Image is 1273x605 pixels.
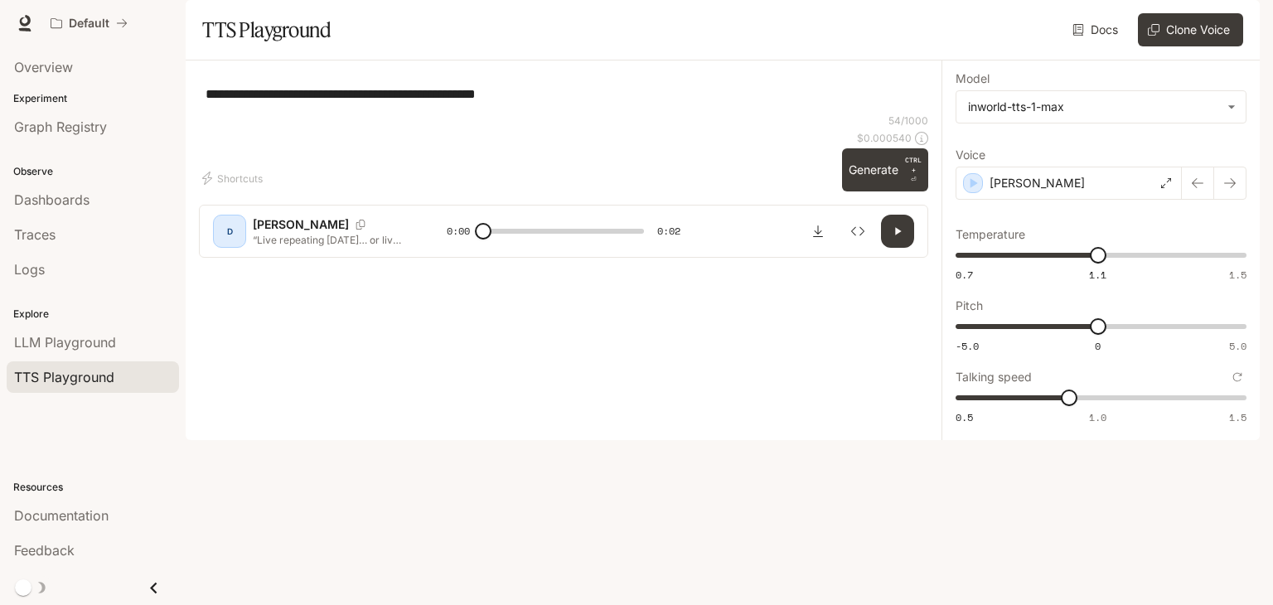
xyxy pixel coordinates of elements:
span: 1.0 [1089,410,1106,424]
p: [PERSON_NAME] [990,175,1085,191]
button: Reset to default [1228,368,1246,386]
p: CTRL + [905,155,922,175]
p: $ 0.000540 [857,131,912,145]
span: 1.1 [1089,268,1106,282]
span: -5.0 [956,339,979,353]
button: All workspaces [43,7,135,40]
p: Default [69,17,109,31]
div: D [216,218,243,244]
span: 1.5 [1229,268,1246,282]
p: Talking speed [956,371,1032,383]
h1: TTS Playground [202,13,331,46]
span: 0.7 [956,268,973,282]
button: GenerateCTRL +⏎ [842,148,928,191]
p: Model [956,73,990,85]
button: Shortcuts [199,165,269,191]
p: Voice [956,149,985,161]
span: 0.5 [956,410,973,424]
span: 0:02 [657,223,680,240]
span: 1.5 [1229,410,1246,424]
div: inworld-tts-1-max [968,99,1219,115]
button: Download audio [801,215,835,248]
div: inworld-tts-1-max [956,91,1246,123]
button: Copy Voice ID [349,220,372,230]
span: 0:00 [447,223,470,240]
p: [PERSON_NAME] [253,216,349,233]
button: Inspect [841,215,874,248]
button: Clone Voice [1138,13,1243,46]
p: Pitch [956,300,983,312]
p: “Live repeating [DATE]… or live skipping [DATE]?” [253,233,407,247]
p: ⏎ [905,155,922,185]
span: 0 [1095,339,1101,353]
span: 5.0 [1229,339,1246,353]
p: 54 / 1000 [888,114,928,128]
p: Temperature [956,229,1025,240]
a: Docs [1069,13,1125,46]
